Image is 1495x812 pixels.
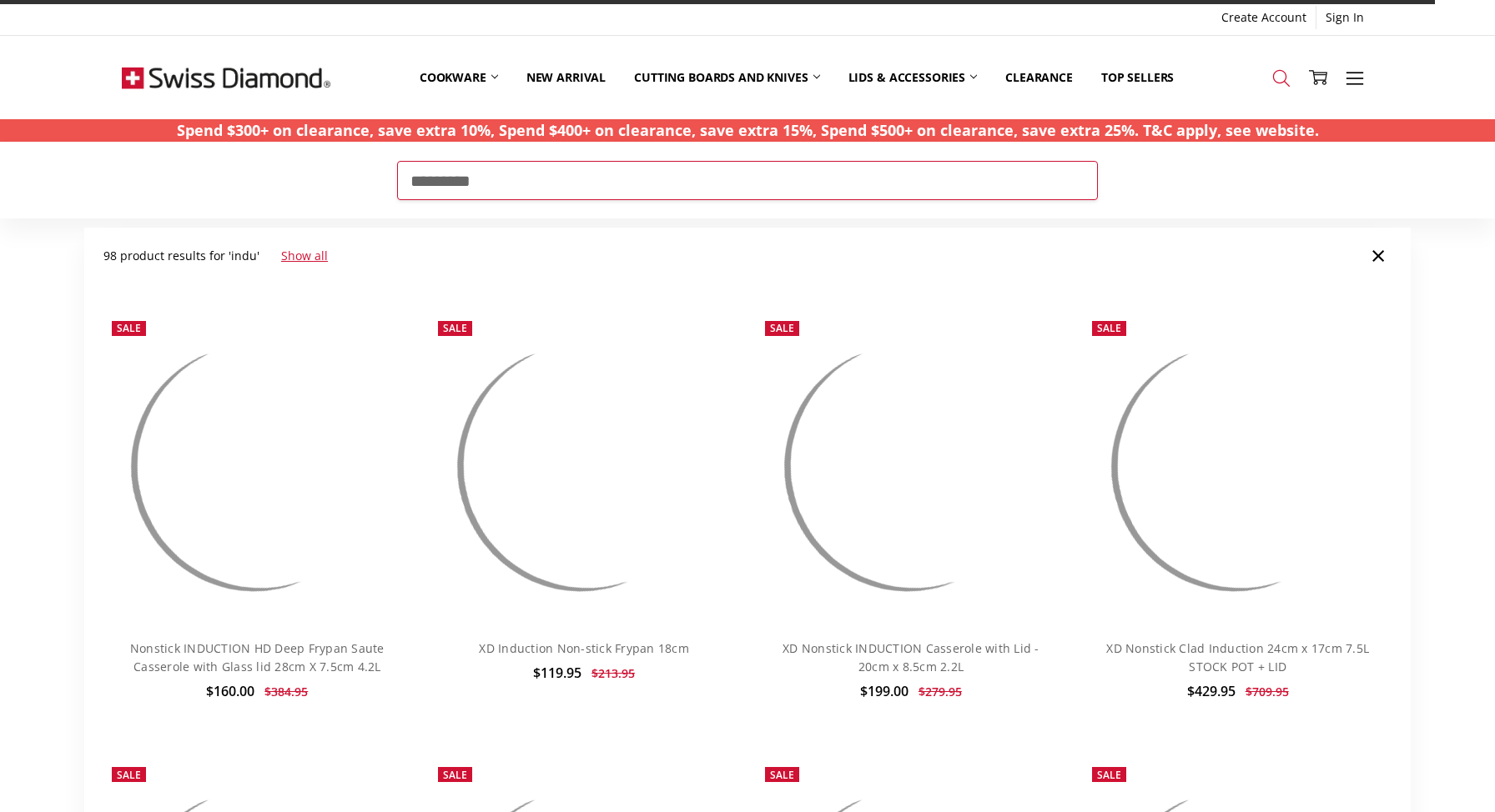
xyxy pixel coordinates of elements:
a: XD Nonstick INDUCTION Casserole with Lid - 20cm x 8.5cm 2.2L [783,640,1039,674]
a: Cookware [405,40,512,114]
img: XD Nonstick Clad Induction 24cm x 17cm 7.5L STOCK POT + LID [1084,313,1392,620]
a: XD Induction Non-stick Frypan 18cm [479,640,689,656]
a: Lids & Accessories [834,40,991,114]
span: 98 product results for 'indu' [103,248,259,263]
span: Sale [1097,321,1121,335]
a: XD Nonstick Clad Induction 24cm x 17cm 7.5L STOCK POT + LID [1106,640,1369,674]
p: Spend $300+ on clearance, save extra 10%, Spend $400+ on clearance, save extra 15%, Spend $500+ o... [177,119,1319,142]
a: Sign In [1316,6,1373,29]
img: Nonstick INDUCTION HD Deep Frypan Saute Casserole with Glass lid 28cm X 7.5cm 4.2L [103,313,411,620]
span: $384.95 [264,684,308,699]
span: Sale [443,321,467,335]
span: Sale [117,768,141,782]
a: Clearance [991,40,1087,114]
span: $429.95 [1187,682,1236,700]
span: Sale [1097,768,1121,782]
a: Cutting boards and knives [620,40,834,114]
span: × [1371,237,1386,273]
img: XD Nonstick INDUCTION Casserole with Lid - 20cm x 8.5cm 2.2L [757,313,1065,620]
a: Show all [281,248,328,263]
span: $279.95 [919,684,962,699]
span: $709.95 [1246,684,1289,699]
span: $213.95 [591,665,635,681]
a: Close [1365,242,1392,268]
span: Sale [443,768,467,782]
a: Top Sellers [1087,40,1188,114]
a: New arrival [512,40,620,114]
a: Create Account [1212,6,1316,29]
a: Nonstick INDUCTION HD Deep Frypan Saute Casserole with Glass lid 28cm X 7.5cm 4.2L [130,640,385,674]
span: Sale [117,321,141,335]
img: XD Induction Non-stick Frypan 18cm [430,313,737,620]
span: $199.00 [860,682,909,700]
span: $160.00 [206,682,254,700]
img: Free Shipping On Every Order [122,36,330,119]
span: $119.95 [533,664,581,682]
span: Sale [770,321,794,335]
span: Sale [770,768,794,782]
